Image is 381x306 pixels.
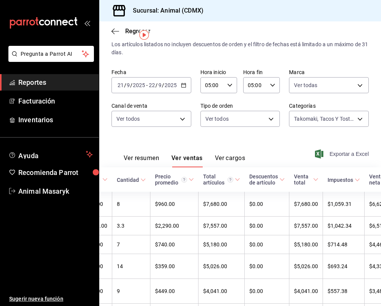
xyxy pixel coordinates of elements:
label: Hora fin [243,70,280,75]
td: $714.48 [323,235,365,254]
td: $5,026.00 [199,254,245,279]
span: Sugerir nueva función [9,295,93,303]
td: 3.3 [112,217,150,235]
td: 9 [112,279,150,304]
span: Ver todos [205,115,229,123]
span: Precio promedio [155,173,194,186]
td: $7,680.00 [199,192,245,217]
td: $557.38 [323,279,365,304]
label: Canal de venta [111,103,191,108]
span: / [155,82,158,88]
span: Ver todas [294,81,317,89]
button: Exportar a Excel [316,149,369,159]
label: Hora inicio [200,70,237,75]
td: $4,041.00 [199,279,245,304]
td: $960.00 [150,192,199,217]
td: $0.00 [245,254,289,279]
span: Takomaki, Tacos Y Tostadas, Steak And Fries, Sopas, Servicio De Mesa Cocina, Servicio [GEOGRAPHIC... [294,115,355,123]
span: Ayuda [18,150,83,159]
div: Venta total [294,173,312,186]
span: Inventarios [18,115,93,125]
span: / [130,82,132,88]
input: -- [158,82,162,88]
span: / [124,82,126,88]
input: ---- [132,82,145,88]
span: Facturación [18,96,93,106]
input: -- [126,82,130,88]
span: Ver todos [116,115,140,123]
button: open_drawer_menu [84,20,90,26]
label: Categorías [289,103,369,108]
td: $2,290.00 [150,217,199,235]
td: $359.00 [150,254,199,279]
td: $449.00 [150,279,199,304]
td: 8 [112,192,150,217]
span: - [146,82,148,88]
label: Tipo de orden [200,103,280,108]
a: Pregunta a Parrot AI [5,55,94,63]
button: Regresar [111,28,150,35]
td: 14 [112,254,150,279]
span: Regresar [125,28,150,35]
span: Impuestos [328,177,360,183]
span: Cantidad [117,177,146,183]
td: $5,180.00 [199,235,245,254]
input: -- [117,82,124,88]
input: -- [149,82,155,88]
div: Cantidad [117,177,139,183]
td: $1,059.31 [323,192,365,217]
td: $693.24 [323,254,365,279]
td: $0.00 [245,192,289,217]
label: Fecha [111,70,191,75]
div: Impuestos [328,177,353,183]
td: $5,026.00 [289,254,323,279]
button: Ver ventas [171,154,203,167]
td: $5,180.00 [289,235,323,254]
td: $0.00 [245,217,289,235]
h3: Sucursal: Animal (CDMX) [127,6,203,15]
td: $7,557.00 [289,217,323,235]
span: Animal Masaryk [18,186,93,196]
img: Tooltip marker [139,30,149,40]
td: 7 [112,235,150,254]
td: $0.00 [245,235,289,254]
span: / [162,82,164,88]
div: Los artículos listados no incluyen descuentos de orden y el filtro de fechas está limitado a un m... [111,40,369,57]
label: Marca [289,70,369,75]
td: $1,042.34 [323,217,365,235]
button: Pregunta a Parrot AI [8,46,94,62]
td: $740.00 [150,235,199,254]
button: Ver cargos [215,154,245,167]
span: Recomienda Parrot [18,167,93,178]
div: Precio promedio [155,173,187,186]
span: Reportes [18,77,93,87]
svg: Precio promedio = Total artículos / cantidad [181,177,187,183]
span: Total artículos [203,173,240,186]
td: $7,557.00 [199,217,245,235]
div: navigation tabs [124,154,245,167]
td: $7,680.00 [289,192,323,217]
span: Venta total [294,173,318,186]
td: $4,041.00 [289,279,323,304]
div: Descuentos de artículo [249,173,278,186]
span: Descuentos de artículo [249,173,285,186]
button: Ver resumen [124,154,159,167]
input: ---- [164,82,177,88]
span: Pregunta a Parrot AI [21,50,82,58]
div: Total artículos [203,173,233,186]
td: $0.00 [245,279,289,304]
svg: El total artículos considera cambios de precios en los artículos así como costos adicionales por ... [228,177,233,183]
